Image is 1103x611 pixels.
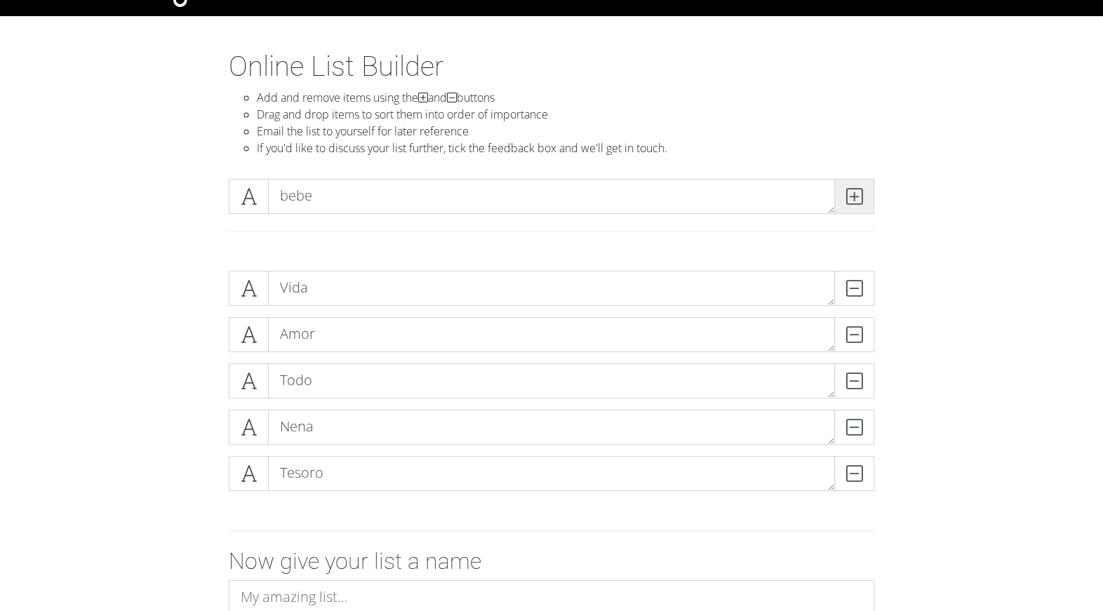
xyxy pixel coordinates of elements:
li: Add and remove items using the and buttons [257,89,874,106]
li: If you'd like to discuss your list further, tick the feedback box and we'll get in touch. [257,140,874,156]
li: Drag and drop items to sort them into order of importance [257,106,874,123]
h1: Online List Builder [229,50,874,83]
h2: Now give your list a name [229,548,874,575]
li: Email the list to yourself for later reference [257,123,874,140]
